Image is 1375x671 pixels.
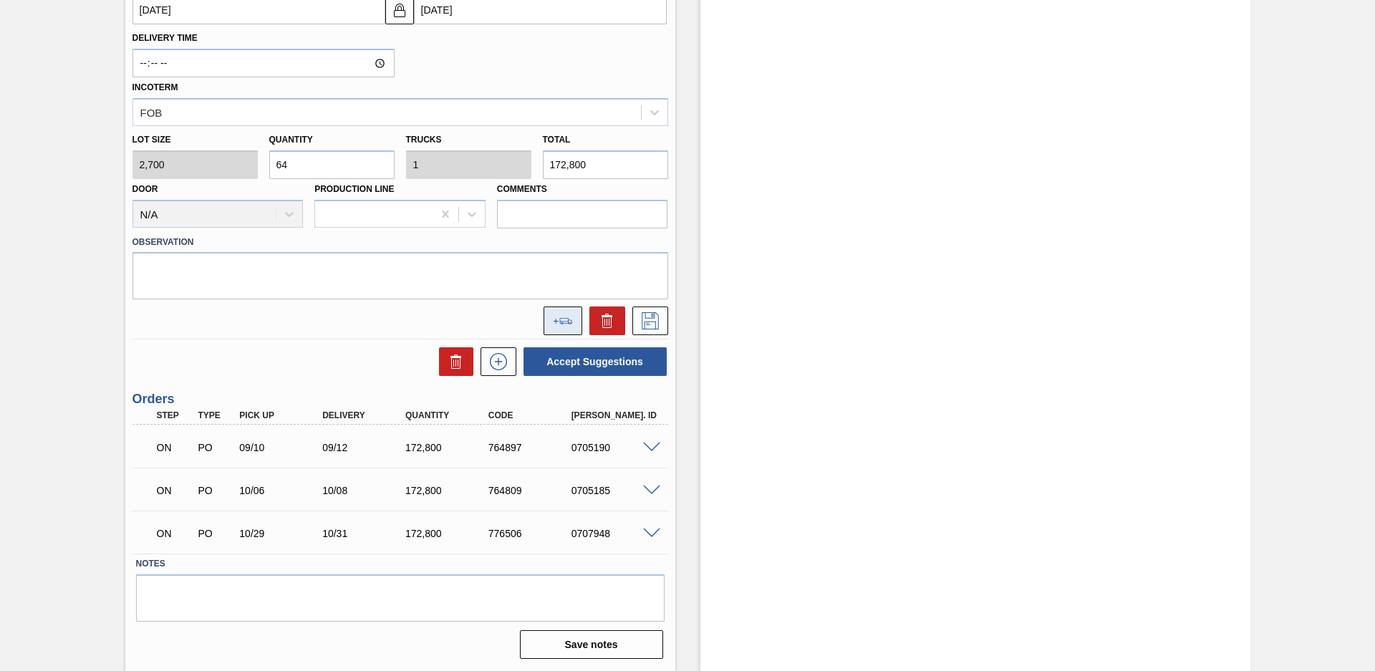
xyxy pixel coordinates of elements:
[582,306,625,335] div: Delete Suggestion
[194,485,237,496] div: Purchase order
[524,347,667,376] button: Accept Suggestions
[132,184,158,194] label: Door
[157,485,193,496] p: ON
[132,232,668,253] label: Observation
[402,410,495,420] div: Quantity
[568,410,661,420] div: [PERSON_NAME]. ID
[236,410,329,420] div: Pick up
[132,392,668,407] h3: Orders
[485,528,578,539] div: 776506
[568,485,661,496] div: 0705185
[236,485,329,496] div: 10/06/2025
[319,485,412,496] div: 10/08/2025
[406,135,442,145] label: Trucks
[432,347,473,376] div: Delete Suggestions
[236,442,329,453] div: 09/10/2025
[319,442,412,453] div: 09/12/2025
[314,184,394,194] label: Production Line
[153,410,196,420] div: Step
[543,135,571,145] label: Total
[132,28,395,49] label: Delivery Time
[473,347,516,376] div: New suggestion
[402,528,495,539] div: 172,800
[520,630,663,659] button: Save notes
[132,82,178,92] label: Incoterm
[319,528,412,539] div: 10/31/2025
[194,410,237,420] div: Type
[568,528,661,539] div: 0707948
[140,106,163,118] div: FOB
[485,442,578,453] div: 764897
[497,179,668,200] label: Comments
[625,306,668,335] div: Save Suggestion
[153,432,196,463] div: Negotiating Order
[153,518,196,549] div: Negotiating Order
[194,528,237,539] div: Purchase order
[194,442,237,453] div: Purchase order
[568,442,661,453] div: 0705190
[402,485,495,496] div: 172,800
[236,528,329,539] div: 10/29/2025
[516,346,668,377] div: Accept Suggestions
[319,410,412,420] div: Delivery
[269,135,313,145] label: Quantity
[157,528,193,539] p: ON
[485,410,578,420] div: Code
[153,475,196,506] div: Negotiating Order
[136,554,665,574] label: Notes
[391,1,408,19] img: locked
[536,306,582,335] div: Add to the load composition
[132,130,258,150] label: Lot size
[157,442,193,453] p: ON
[402,442,495,453] div: 172,800
[485,485,578,496] div: 764809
